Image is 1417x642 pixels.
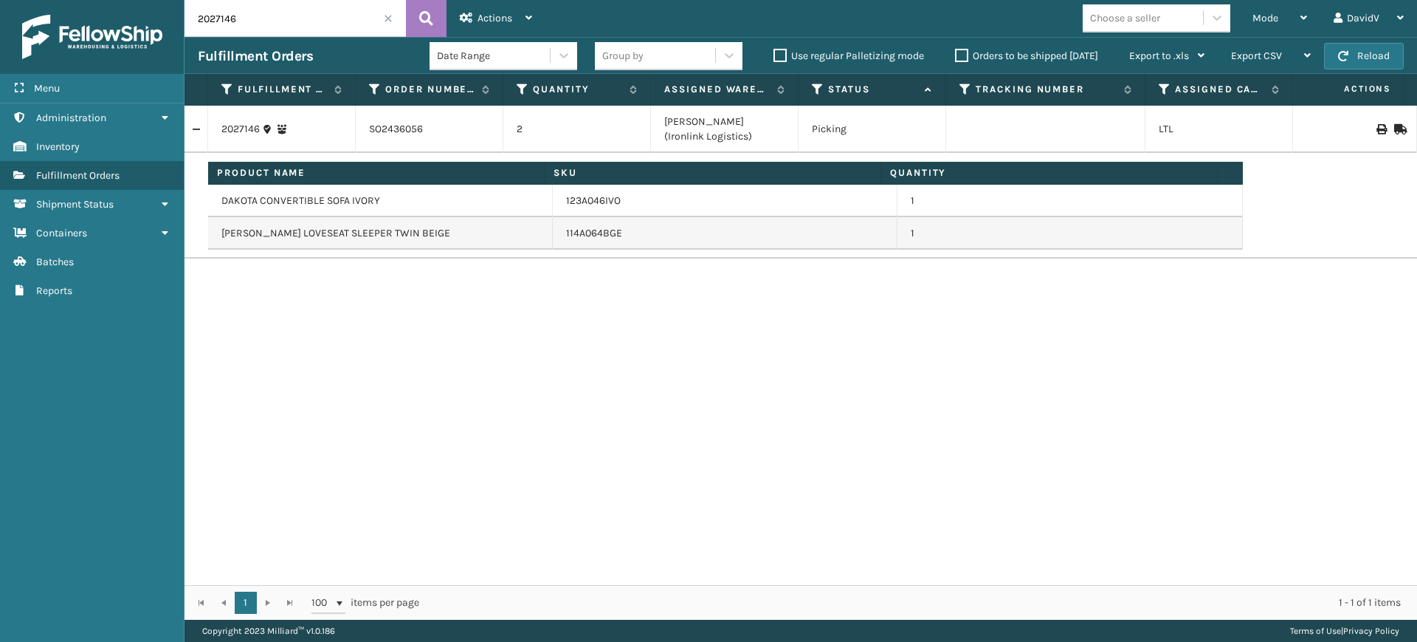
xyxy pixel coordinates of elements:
label: Tracking Number [976,83,1117,96]
span: Batches [36,256,74,268]
a: 114A064BGE [566,226,622,241]
td: 1 [897,217,1242,250]
td: SO2436056 [356,106,503,153]
a: 2027146 [221,122,260,137]
td: LTL [1145,106,1293,153]
img: logo [22,15,162,59]
td: 2 [503,106,651,153]
td: [PERSON_NAME] LOVESEAT SLEEPER TWIN BEIGE [208,217,553,250]
a: Privacy Policy [1343,626,1399,636]
span: Export CSV [1231,49,1282,62]
span: 100 [311,595,334,610]
span: Containers [36,227,87,239]
td: [PERSON_NAME] (Ironlink Logistics) [651,106,799,153]
a: Terms of Use [1290,626,1341,636]
label: Order Number [385,83,475,96]
label: Quantity [890,166,1208,180]
label: Assigned Carrier Service [1175,83,1264,96]
label: Status [828,83,917,96]
h3: Fulfillment Orders [198,47,313,65]
td: 1 [897,185,1242,217]
label: Fulfillment Order Id [238,83,327,96]
span: Inventory [36,140,80,153]
span: Reports [36,284,72,297]
div: Date Range [437,48,551,64]
label: Assigned Warehouse [664,83,770,96]
span: Menu [34,82,60,95]
td: DAKOTA CONVERTIBLE SOFA IVORY [208,185,553,217]
label: Use regular Palletizing mode [773,49,924,62]
span: Administration [36,112,106,124]
td: Picking [799,106,946,153]
span: Export to .xls [1129,49,1189,62]
div: Group by [602,48,644,64]
button: Reload [1324,43,1404,69]
span: Actions [1297,77,1400,101]
div: | [1290,620,1399,642]
div: 1 - 1 of 1 items [440,595,1401,610]
span: Shipment Status [36,198,114,211]
span: Fulfillment Orders [36,169,120,182]
i: Mark as Shipped [1394,124,1403,134]
label: Quantity [533,83,622,96]
label: SKU [554,166,872,180]
i: Print BOL [1376,124,1385,134]
a: 1 [235,592,257,614]
span: Mode [1252,12,1278,24]
div: Choose a seller [1090,10,1160,26]
p: Copyright 2023 Milliard™ v 1.0.186 [202,620,335,642]
label: Orders to be shipped [DATE] [955,49,1098,62]
a: 123A046IVO [566,194,621,208]
span: Actions [477,12,512,24]
span: items per page [311,592,419,614]
label: Product Name [217,166,535,180]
